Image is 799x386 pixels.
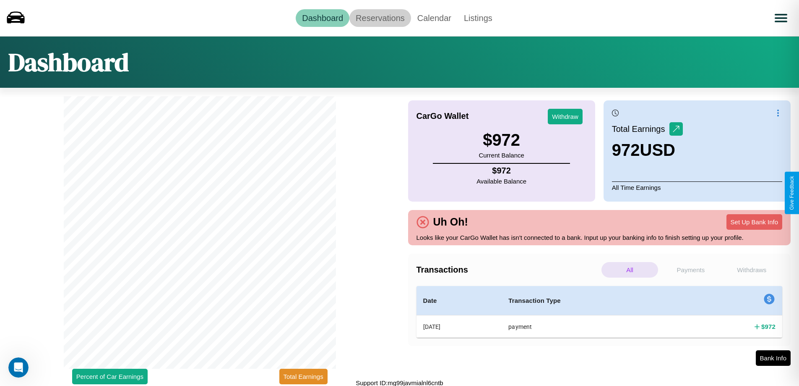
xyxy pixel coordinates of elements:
[479,150,524,161] p: Current Balance
[724,262,780,278] p: Withdraws
[429,216,472,228] h4: Uh Oh!
[508,296,676,306] h4: Transaction Type
[296,9,349,27] a: Dashboard
[502,315,683,338] th: payment
[612,141,683,160] h3: 972 USD
[476,166,526,176] h4: $ 972
[411,9,458,27] a: Calendar
[761,322,776,331] h4: $ 972
[612,121,669,137] p: Total Earnings
[789,176,795,210] div: Give Feedback
[416,111,469,121] h4: CarGo Wallet
[601,262,658,278] p: All
[8,357,29,378] iframe: Intercom live chat
[72,369,148,384] button: Percent of Car Earnings
[416,315,502,338] th: [DATE]
[279,369,328,384] button: Total Earnings
[769,6,793,30] button: Open menu
[612,181,782,193] p: All Time Earnings
[458,9,499,27] a: Listings
[8,45,129,79] h1: Dashboard
[349,9,411,27] a: Reservations
[548,109,583,124] button: Withdraw
[423,296,495,306] h4: Date
[476,176,526,187] p: Available Balance
[416,265,599,275] h4: Transactions
[726,214,782,230] button: Set Up Bank Info
[416,232,783,243] p: Looks like your CarGo Wallet has isn't connected to a bank. Input up your banking info to finish ...
[662,262,719,278] p: Payments
[479,131,524,150] h3: $ 972
[756,350,791,366] button: Bank Info
[416,286,783,338] table: simple table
